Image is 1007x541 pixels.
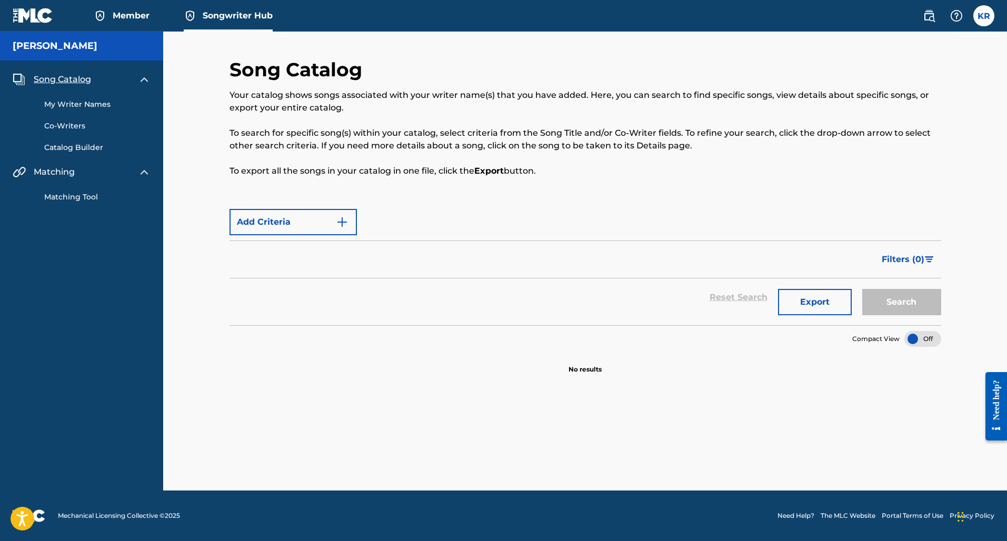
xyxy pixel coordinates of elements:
span: Songwriter Hub [203,9,273,22]
h2: Song Catalog [230,58,367,82]
iframe: Chat Widget [954,490,1007,541]
img: Top Rightsholder [184,9,196,22]
span: Mechanical Licensing Collective © 2025 [58,511,180,520]
div: Drag [958,501,964,533]
img: Top Rightsholder [94,9,106,22]
span: Filters ( 0 ) [882,253,924,266]
a: Portal Terms of Use [882,511,943,520]
img: search [923,9,935,22]
span: Song Catalog [34,73,91,86]
p: To search for specific song(s) within your catalog, select criteria from the Song Title and/or Co... [230,127,941,152]
a: Need Help? [777,511,814,520]
a: Catalog Builder [44,142,151,153]
img: logo [13,509,45,522]
button: Filters (0) [875,246,941,273]
span: Matching [34,166,75,178]
a: Public Search [919,5,940,26]
img: MLC Logo [13,8,53,23]
span: Compact View [852,334,900,344]
img: expand [138,73,151,86]
a: Co-Writers [44,121,151,132]
button: Add Criteria [230,209,357,235]
div: User Menu [973,5,994,26]
div: Help [946,5,967,26]
a: The MLC Website [821,511,875,520]
a: Matching Tool [44,192,151,203]
iframe: Resource Center [978,363,1007,450]
p: Your catalog shows songs associated with your writer name(s) that you have added. Here, you can s... [230,89,941,114]
img: help [950,9,963,22]
img: expand [138,166,151,178]
strong: Export [474,166,504,176]
img: filter [925,256,934,263]
p: To export all the songs in your catalog in one file, click the button. [230,165,941,177]
a: Song CatalogSong Catalog [13,73,91,86]
h5: Korie Burton Rott [13,40,97,52]
a: Privacy Policy [950,511,994,520]
img: 9d2ae6d4665cec9f34b9.svg [336,216,348,228]
img: Song Catalog [13,73,25,86]
button: Export [778,289,852,315]
img: Matching [13,166,26,178]
span: Member [113,9,149,22]
p: No results [569,352,602,374]
a: My Writer Names [44,99,151,110]
form: Search Form [230,204,941,325]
